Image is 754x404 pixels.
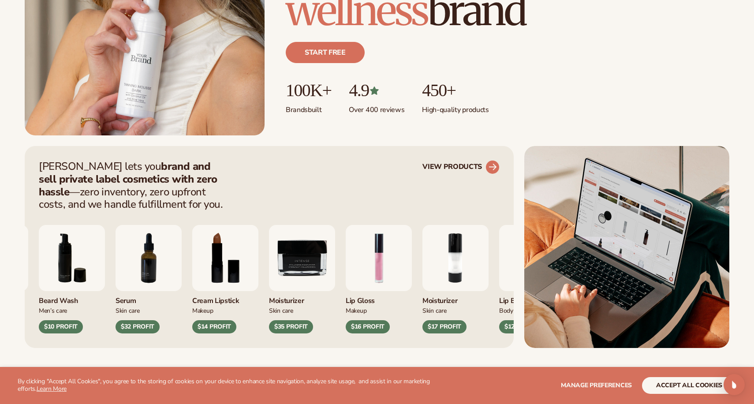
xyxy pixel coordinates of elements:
[192,225,258,333] div: 8 / 9
[39,291,105,306] div: Beard Wash
[499,225,565,291] img: Smoothing lip balm.
[346,225,412,333] div: 1 / 9
[422,306,489,315] div: Skin Care
[346,320,390,333] div: $16 PROFIT
[39,159,217,199] strong: brand and sell private label cosmetics with zero hassle
[346,225,412,291] img: Pink lip gloss.
[18,378,445,393] p: By clicking "Accept All Cookies", you agree to the storing of cookies on your device to enhance s...
[39,160,228,211] p: [PERSON_NAME] lets you —zero inventory, zero upfront costs, and we handle fulfillment for you.
[192,306,258,315] div: Makeup
[286,81,331,100] p: 100K+
[346,306,412,315] div: Makeup
[116,291,182,306] div: Serum
[422,160,500,174] a: VIEW PRODUCTS
[499,306,565,315] div: Body Care
[422,225,489,291] img: Moisturizing lotion.
[561,381,632,389] span: Manage preferences
[116,320,160,333] div: $32 PROFIT
[422,225,489,333] div: 2 / 9
[192,291,258,306] div: Cream Lipstick
[269,306,335,315] div: Skin Care
[422,291,489,306] div: Moisturizer
[561,377,632,394] button: Manage preferences
[269,320,313,333] div: $35 PROFIT
[269,225,335,291] img: Moisturizer.
[39,306,105,315] div: Men’s Care
[192,225,258,291] img: Luxury cream lipstick.
[499,225,565,333] div: 3 / 9
[269,225,335,333] div: 9 / 9
[116,306,182,315] div: Skin Care
[724,374,745,395] div: Open Intercom Messenger
[39,320,83,333] div: $10 PROFIT
[422,100,489,115] p: High-quality products
[422,320,467,333] div: $17 PROFIT
[116,225,182,291] img: Collagen and retinol serum.
[499,291,565,306] div: Lip Balm
[192,320,236,333] div: $14 PROFIT
[116,225,182,333] div: 7 / 9
[39,225,105,291] img: Foaming beard wash.
[269,291,335,306] div: Moisturizer
[286,100,331,115] p: Brands built
[346,291,412,306] div: Lip Gloss
[642,377,736,394] button: accept all cookies
[37,385,67,393] a: Learn More
[422,81,489,100] p: 450+
[349,81,404,100] p: 4.9
[286,42,365,63] a: Start free
[349,100,404,115] p: Over 400 reviews
[524,146,729,348] img: Shopify Image 5
[39,225,105,333] div: 6 / 9
[499,320,543,333] div: $12 PROFIT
